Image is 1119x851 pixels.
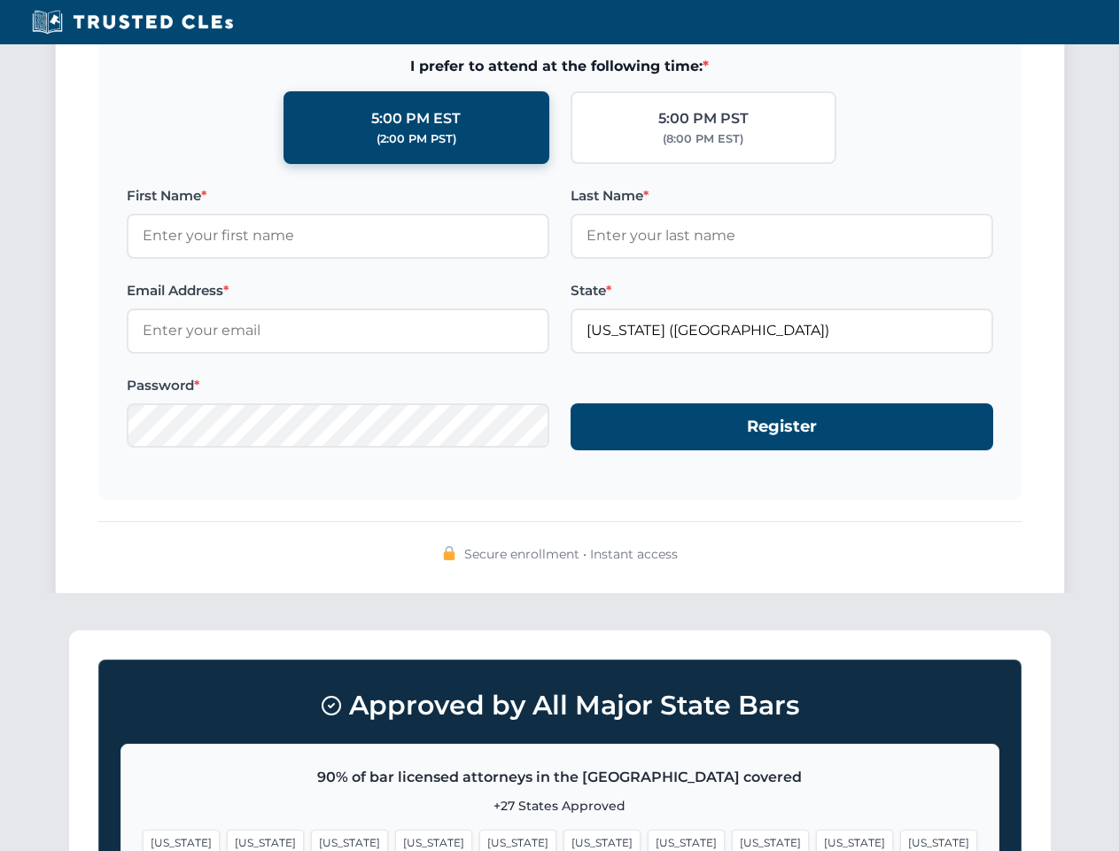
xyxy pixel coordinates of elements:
[571,214,993,258] input: Enter your last name
[658,107,749,130] div: 5:00 PM PST
[120,682,999,730] h3: Approved by All Major State Bars
[127,185,549,207] label: First Name
[127,55,993,78] span: I prefer to attend at the following time:
[571,185,993,207] label: Last Name
[464,544,678,564] span: Secure enrollment • Instant access
[571,403,993,450] button: Register
[442,546,456,560] img: 🔒
[127,214,549,258] input: Enter your first name
[127,280,549,301] label: Email Address
[371,107,461,130] div: 5:00 PM EST
[571,280,993,301] label: State
[143,796,977,816] p: +27 States Approved
[127,375,549,396] label: Password
[127,308,549,353] input: Enter your email
[27,9,238,35] img: Trusted CLEs
[377,130,456,148] div: (2:00 PM PST)
[571,308,993,353] input: Florida (FL)
[663,130,743,148] div: (8:00 PM EST)
[143,766,977,789] p: 90% of bar licensed attorneys in the [GEOGRAPHIC_DATA] covered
